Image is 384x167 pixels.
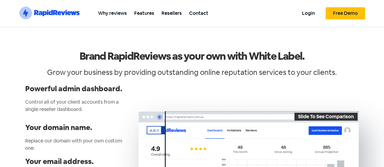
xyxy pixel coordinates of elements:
[22,69,362,76] h2: Grow your business by providing outstanding online reputation services to your clients.
[25,158,132,165] h4: Your email address.
[294,113,358,121] div: Slide To See Comparison
[298,6,318,20] a: Login
[25,85,132,92] h4: Powerful admin dashboard.
[25,137,132,152] div: Replace our domain with your own custom one.
[22,49,362,63] h2: Brand RapidReviews as your own with White Label.
[25,99,132,113] p: Control all of your client accounts from a single reseller dashboard.
[185,6,212,20] a: Contact
[94,6,131,20] a: Why reviews
[333,11,358,16] span: Free Demo
[25,124,132,131] h4: Your domain name.
[158,6,185,20] a: Resellers
[131,6,158,20] a: Features
[326,7,365,19] a: Free Demo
